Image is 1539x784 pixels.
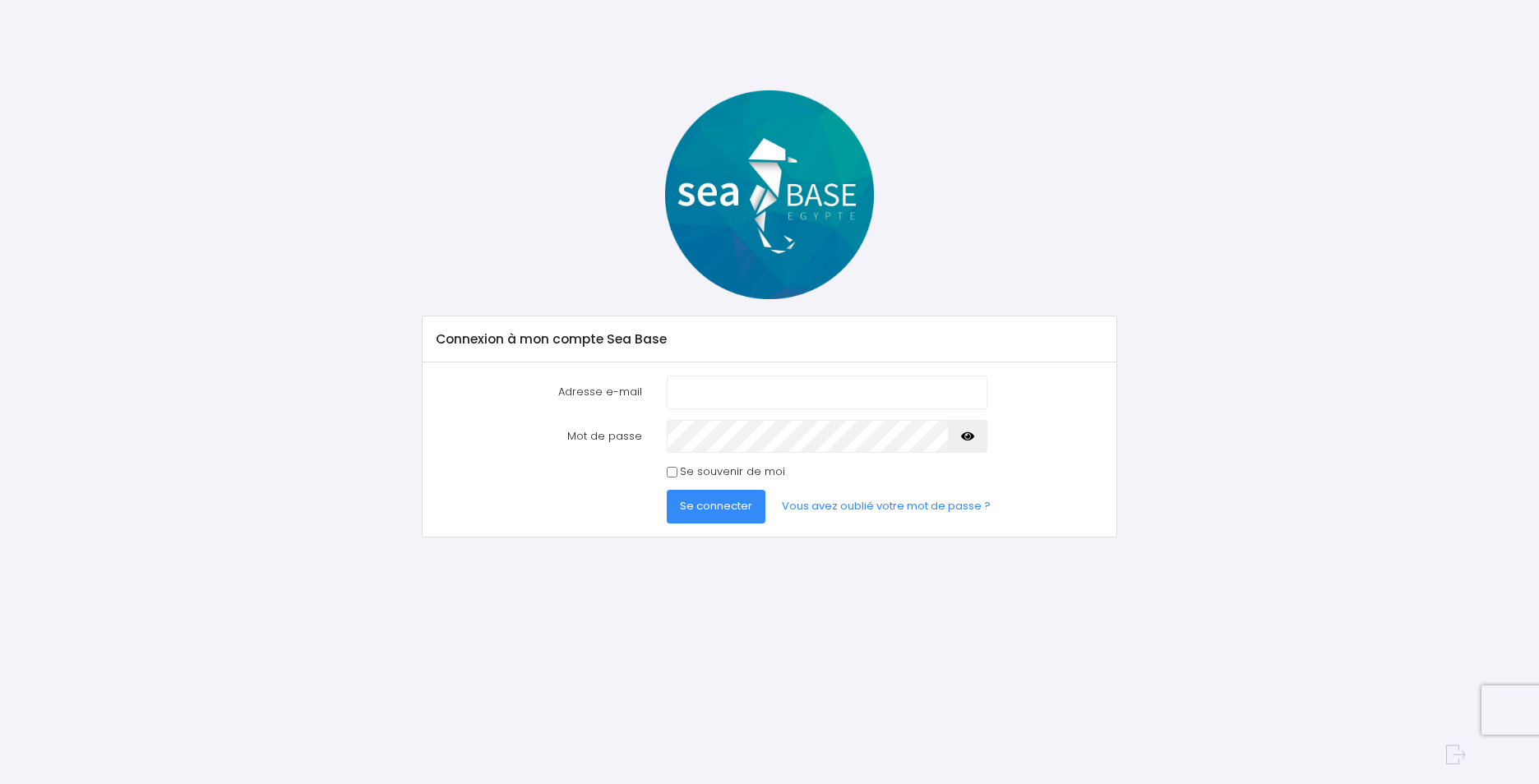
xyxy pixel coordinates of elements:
div: Connexion à mon compte Sea Base [423,316,1116,362]
button: Se connecter [667,490,765,523]
label: Adresse e-mail [424,376,654,408]
label: Se souvenir de moi [680,463,785,480]
span: Se connecter [680,498,752,514]
a: Vous avez oublié votre mot de passe ? [769,490,1004,523]
label: Mot de passe [424,420,654,453]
